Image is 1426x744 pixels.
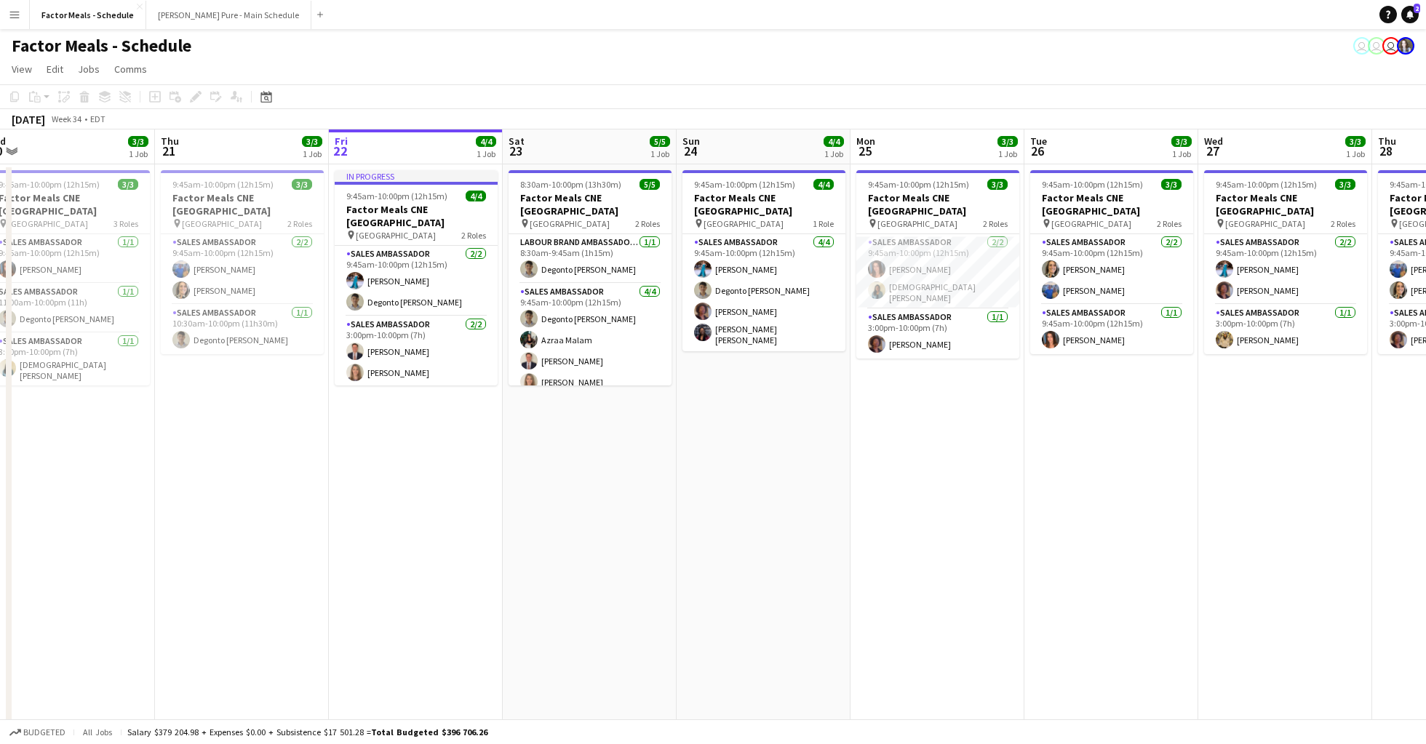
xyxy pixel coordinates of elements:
[159,143,179,159] span: 21
[182,218,262,229] span: [GEOGRAPHIC_DATA]
[1030,170,1193,354] app-job-card: 9:45am-10:00pm (12h15m)3/3Factor Meals CNE [GEOGRAPHIC_DATA] [GEOGRAPHIC_DATA]2 RolesSales Ambass...
[8,218,88,229] span: [GEOGRAPHIC_DATA]
[335,203,498,229] h3: Factor Meals CNE [GEOGRAPHIC_DATA]
[332,143,348,159] span: 22
[172,179,274,190] span: 9:45am-10:00pm (12h15m)
[856,170,1019,359] app-job-card: 9:45am-10:00pm (12h15m)3/3Factor Meals CNE [GEOGRAPHIC_DATA] [GEOGRAPHIC_DATA]2 RolesSales Ambass...
[356,230,436,241] span: [GEOGRAPHIC_DATA]
[476,136,496,147] span: 4/4
[680,143,700,159] span: 24
[335,170,498,385] app-job-card: In progress9:45am-10:00pm (12h15m)4/4Factor Meals CNE [GEOGRAPHIC_DATA] [GEOGRAPHIC_DATA]2 RolesS...
[287,218,312,229] span: 2 Roles
[1204,170,1367,354] div: 9:45am-10:00pm (12h15m)3/3Factor Meals CNE [GEOGRAPHIC_DATA] [GEOGRAPHIC_DATA]2 RolesSales Ambass...
[694,179,795,190] span: 9:45am-10:00pm (12h15m)
[1414,4,1420,13] span: 2
[146,1,311,29] button: [PERSON_NAME] Pure - Main Schedule
[682,135,700,148] span: Sun
[1172,148,1191,159] div: 1 Job
[509,284,672,396] app-card-role: Sales Ambassador4/49:45am-10:00pm (12h15m)Degonto [PERSON_NAME]Azraa Malam[PERSON_NAME][PERSON_NAME]
[824,148,843,159] div: 1 Job
[1397,37,1414,55] app-user-avatar: Ashleigh Rains
[335,316,498,387] app-card-role: Sales Ambassador2/23:00pm-10:00pm (7h)[PERSON_NAME][PERSON_NAME]
[335,135,348,148] span: Fri
[80,727,115,737] span: All jobs
[466,191,486,201] span: 4/4
[1157,218,1182,229] span: 2 Roles
[114,63,147,76] span: Comms
[12,35,191,57] h1: Factor Meals - Schedule
[302,136,322,147] span: 3/3
[161,191,324,217] h3: Factor Meals CNE [GEOGRAPHIC_DATA]
[113,218,138,229] span: 3 Roles
[1161,179,1182,190] span: 3/3
[1353,37,1371,55] app-user-avatar: Leticia Fayzano
[1204,305,1367,354] app-card-role: Sales Ambassador1/13:00pm-10:00pm (7h)[PERSON_NAME]
[650,148,669,159] div: 1 Job
[303,148,322,159] div: 1 Job
[1202,143,1223,159] span: 27
[813,179,834,190] span: 4/4
[640,179,660,190] span: 5/5
[1030,135,1047,148] span: Tue
[856,191,1019,217] h3: Factor Meals CNE [GEOGRAPHIC_DATA]
[509,135,525,148] span: Sat
[461,230,486,241] span: 2 Roles
[682,191,845,217] h3: Factor Meals CNE [GEOGRAPHIC_DATA]
[118,179,138,190] span: 3/3
[1401,6,1419,23] a: 2
[682,170,845,351] app-job-card: 9:45am-10:00pm (12h15m)4/4Factor Meals CNE [GEOGRAPHIC_DATA] [GEOGRAPHIC_DATA]1 RoleSales Ambassa...
[856,135,875,148] span: Mon
[78,63,100,76] span: Jobs
[30,1,146,29] button: Factor Meals - Schedule
[47,63,63,76] span: Edit
[48,113,84,124] span: Week 34
[90,113,105,124] div: EDT
[998,148,1017,159] div: 1 Job
[161,170,324,354] app-job-card: 9:45am-10:00pm (12h15m)3/3Factor Meals CNE [GEOGRAPHIC_DATA] [GEOGRAPHIC_DATA]2 RolesSales Ambass...
[12,112,45,127] div: [DATE]
[1051,218,1131,229] span: [GEOGRAPHIC_DATA]
[520,179,621,190] span: 8:30am-10:00pm (13h30m)
[1042,179,1143,190] span: 9:45am-10:00pm (12h15m)
[477,148,495,159] div: 1 Job
[161,234,324,305] app-card-role: Sales Ambassador2/29:45am-10:00pm (12h15m)[PERSON_NAME][PERSON_NAME]
[1204,191,1367,217] h3: Factor Meals CNE [GEOGRAPHIC_DATA]
[1171,136,1192,147] span: 3/3
[12,63,32,76] span: View
[1204,135,1223,148] span: Wed
[868,179,969,190] span: 9:45am-10:00pm (12h15m)
[335,246,498,316] app-card-role: Sales Ambassador2/29:45am-10:00pm (12h15m)[PERSON_NAME]Degonto [PERSON_NAME]
[41,60,69,79] a: Edit
[1225,218,1305,229] span: [GEOGRAPHIC_DATA]
[1368,37,1385,55] app-user-avatar: Tifany Scifo
[635,218,660,229] span: 2 Roles
[23,727,65,737] span: Budgeted
[530,218,610,229] span: [GEOGRAPHIC_DATA]
[1382,37,1400,55] app-user-avatar: Leticia Fayzano
[1331,218,1355,229] span: 2 Roles
[650,136,670,147] span: 5/5
[856,309,1019,359] app-card-role: Sales Ambassador1/13:00pm-10:00pm (7h)[PERSON_NAME]
[371,727,487,737] span: Total Budgeted $396 706.26
[1378,135,1396,148] span: Thu
[128,136,148,147] span: 3/3
[1030,234,1193,305] app-card-role: Sales Ambassador2/29:45am-10:00pm (12h15m)[PERSON_NAME][PERSON_NAME]
[346,191,447,201] span: 9:45am-10:00pm (12h15m)
[127,727,487,737] div: Salary $379 204.98 + Expenses $0.00 + Subsistence $17 501.28 =
[1335,179,1355,190] span: 3/3
[704,218,784,229] span: [GEOGRAPHIC_DATA]
[813,218,834,229] span: 1 Role
[1204,234,1367,305] app-card-role: Sales Ambassador2/29:45am-10:00pm (12h15m)[PERSON_NAME][PERSON_NAME]
[509,234,672,284] app-card-role: Labour Brand Ambassadors1/18:30am-9:45am (1h15m)Degonto [PERSON_NAME]
[1028,143,1047,159] span: 26
[292,179,312,190] span: 3/3
[997,136,1018,147] span: 3/3
[824,136,844,147] span: 4/4
[506,143,525,159] span: 23
[987,179,1008,190] span: 3/3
